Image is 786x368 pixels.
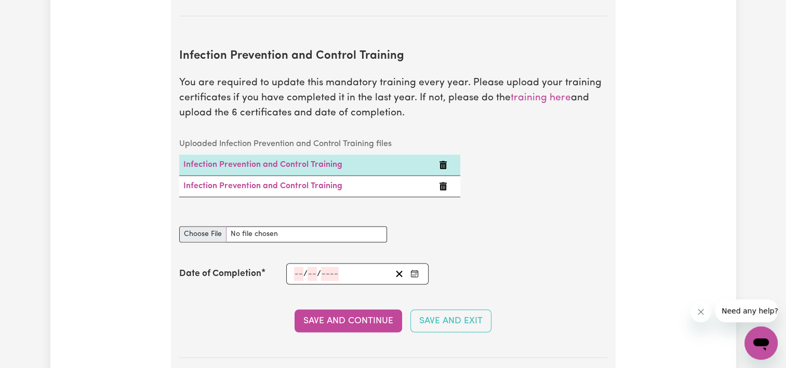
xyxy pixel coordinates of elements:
span: / [303,269,308,278]
span: / [317,269,321,278]
input: -- [308,267,317,281]
a: Infection Prevention and Control Training [183,161,342,169]
iframe: Message from company [715,299,778,322]
a: training here [511,93,571,103]
iframe: Button to launch messaging window [744,326,778,360]
h2: Infection Prevention and Control Training [179,49,607,63]
a: Infection Prevention and Control Training [183,182,342,190]
button: Delete Infection Prevention and Control Training [439,180,447,192]
button: Clear date [391,267,407,281]
button: Enter the Date of Completion of your Infection Prevention and Control Training [407,267,422,281]
p: You are required to update this mandatory training every year. Please upload your training certif... [179,76,607,121]
iframe: Close message [690,301,711,322]
button: Delete Infection Prevention and Control Training [439,159,447,171]
caption: Uploaded Infection Prevention and Control Training files [179,134,460,154]
input: ---- [321,267,339,281]
button: Save and Continue [295,309,402,332]
button: Save and Exit [410,309,491,332]
span: Need any help? [6,7,63,16]
label: Date of Completion [179,267,261,280]
input: -- [294,267,303,281]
